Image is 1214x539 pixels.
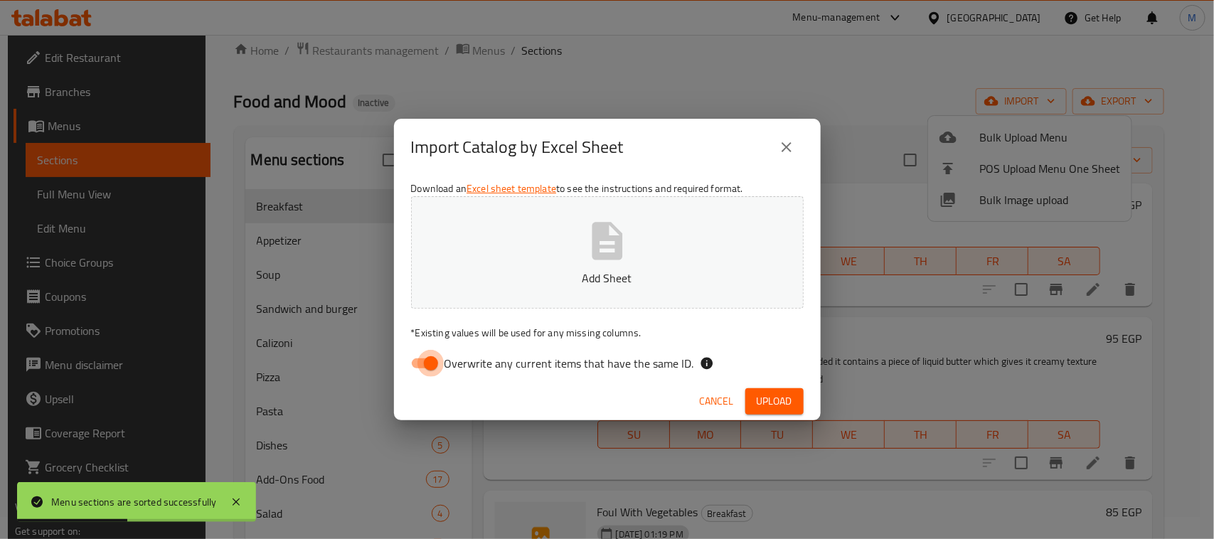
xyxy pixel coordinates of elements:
a: Excel sheet template [467,179,556,198]
p: Existing values will be used for any missing columns. [411,326,804,340]
svg: If the overwrite option isn't selected, then the items that match an existing ID will be ignored ... [700,356,714,370]
div: Menu sections are sorted successfully [51,494,216,510]
button: Upload [745,388,804,415]
span: Cancel [700,393,734,410]
button: Add Sheet [411,196,804,309]
h2: Import Catalog by Excel Sheet [411,136,624,159]
span: Overwrite any current items that have the same ID. [444,355,694,372]
p: Add Sheet [433,269,782,287]
span: Upload [757,393,792,410]
button: close [770,130,804,164]
button: Cancel [694,388,740,415]
div: Download an to see the instructions and required format. [394,176,821,382]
